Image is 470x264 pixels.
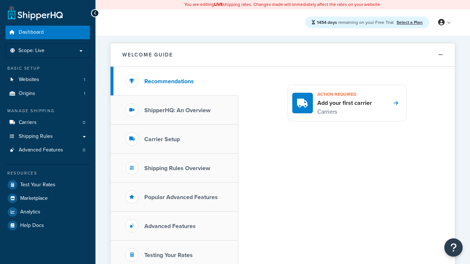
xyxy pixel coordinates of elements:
[6,116,90,129] a: Carriers0
[144,223,196,230] h3: Advanced Features
[20,195,48,202] span: Marketplace
[144,165,210,172] h3: Shipping Rules Overview
[84,91,85,97] span: 1
[19,91,35,97] span: Origins
[6,26,90,39] a: Dashboard
[20,209,40,215] span: Analytics
[317,19,395,26] span: remaining on your Free Trial
[144,252,193,258] h3: Testing Your Rates
[144,107,210,114] h3: ShipperHQ: An Overview
[6,143,90,157] li: Advanced Features
[6,130,90,143] a: Shipping Rules
[144,194,218,201] h3: Popular Advanced Features
[83,120,85,126] span: 0
[317,107,372,117] p: Carriers
[397,19,423,26] a: Select a Plan
[317,19,337,26] strong: 1454 days
[6,192,90,205] a: Marketplace
[83,147,85,153] span: 0
[6,219,90,232] a: Help Docs
[20,182,55,188] span: Test Your Rates
[317,99,372,107] h4: Add your first carrier
[144,78,194,85] h3: Recommendations
[444,238,463,257] button: Open Resource Center
[6,170,90,176] div: Resources
[20,223,44,229] span: Help Docs
[19,147,63,153] span: Advanced Features
[6,116,90,129] li: Carriers
[144,136,180,143] h3: Carrier Setup
[214,1,223,8] b: LIVE
[6,73,90,87] a: Websites1
[6,143,90,157] a: Advanced Features0
[6,108,90,114] div: Manage Shipping
[111,43,455,67] button: Welcome Guide
[19,133,53,140] span: Shipping Rules
[18,48,44,54] span: Scope: Live
[317,89,372,99] h3: Action required
[19,29,44,36] span: Dashboard
[6,205,90,219] a: Analytics
[6,87,90,100] a: Origins1
[84,77,85,83] span: 1
[6,87,90,100] li: Origins
[19,120,37,126] span: Carriers
[6,178,90,191] a: Test Your Rates
[6,73,90,87] li: Websites
[19,77,39,83] span: Websites
[122,52,173,58] h2: Welcome Guide
[6,65,90,71] div: Basic Setup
